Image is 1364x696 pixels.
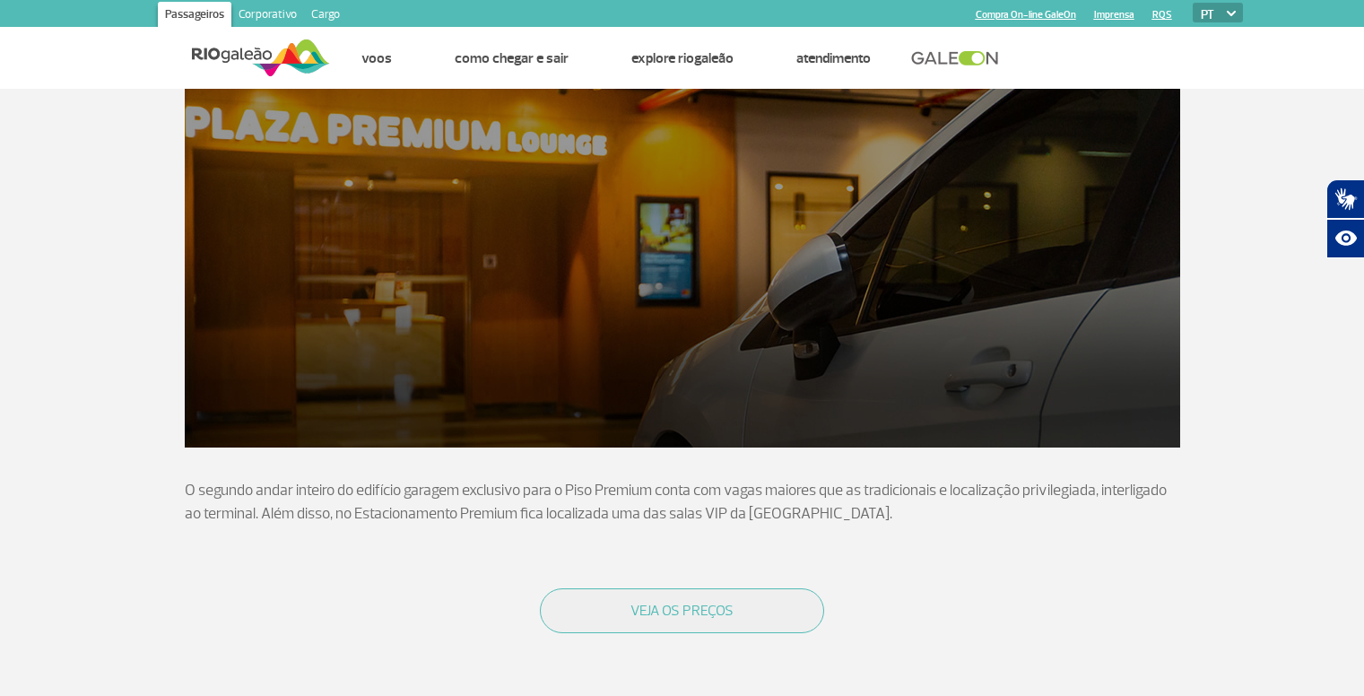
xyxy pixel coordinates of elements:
[361,49,392,67] a: Voos
[455,49,569,67] a: Como chegar e sair
[976,9,1076,21] a: Compra On-line GaleOn
[1094,9,1134,21] a: Imprensa
[304,2,347,30] a: Cargo
[231,2,304,30] a: Corporativo
[1326,179,1364,219] button: Abrir tradutor de língua de sinais.
[158,2,231,30] a: Passageiros
[1326,219,1364,258] button: Abrir recursos assistivos.
[540,588,824,633] button: VEJA OS PREÇOS
[631,49,734,67] a: Explore RIOgaleão
[1326,179,1364,258] div: Plugin de acessibilidade da Hand Talk.
[796,49,871,67] a: Atendimento
[185,479,1180,525] p: O segundo andar inteiro do edifício garagem exclusivo para o Piso Premium conta com vagas maiores...
[1152,9,1172,21] a: RQS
